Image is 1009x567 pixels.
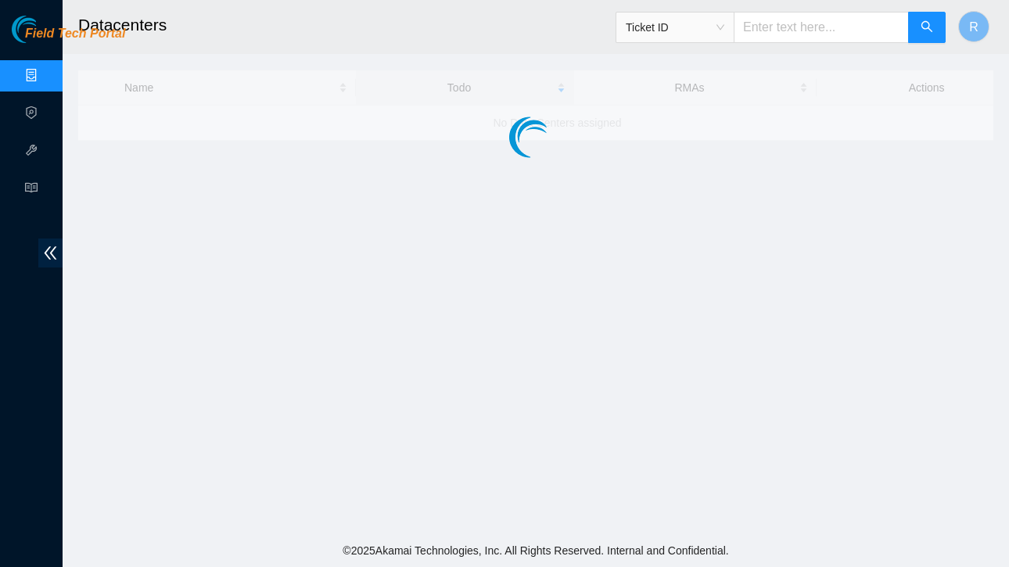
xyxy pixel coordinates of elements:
[12,28,125,48] a: Akamai TechnologiesField Tech Portal
[969,17,978,37] span: R
[626,16,724,39] span: Ticket ID
[12,16,79,43] img: Akamai Technologies
[25,174,38,206] span: read
[908,12,946,43] button: search
[958,11,989,42] button: R
[734,12,909,43] input: Enter text here...
[921,20,933,35] span: search
[38,239,63,267] span: double-left
[63,534,1009,567] footer: © 2025 Akamai Technologies, Inc. All Rights Reserved. Internal and Confidential.
[25,27,125,41] span: Field Tech Portal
